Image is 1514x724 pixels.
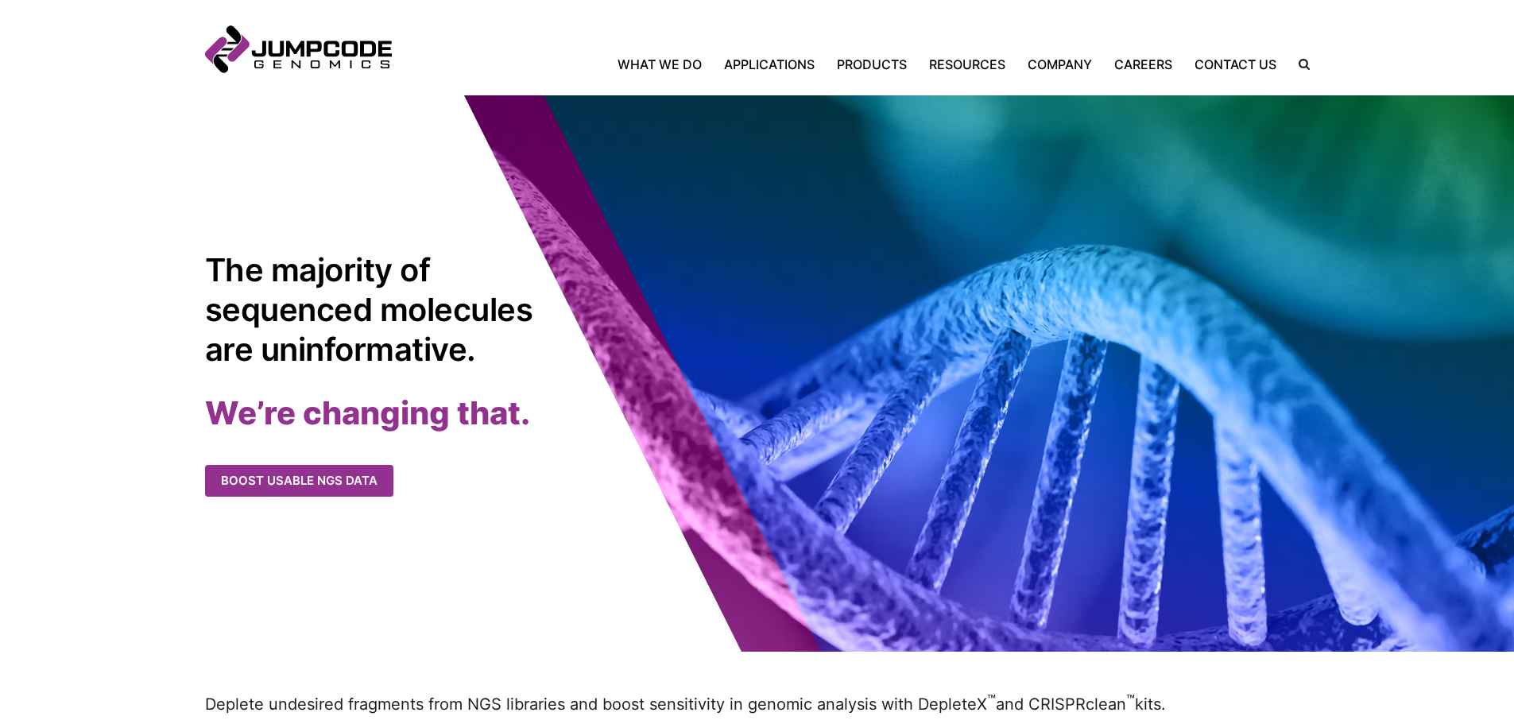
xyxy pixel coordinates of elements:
nav: Primary Navigation [392,55,1287,74]
sup: ™ [1126,693,1135,707]
a: What We Do [618,55,713,74]
a: Boost usable NGS data [205,465,393,498]
p: Deplete undesired fragments from NGS libraries and boost sensitivity in genomic analysis with Dep... [205,691,1310,716]
a: Company [1016,55,1103,74]
a: Careers [1103,55,1183,74]
a: Applications [713,55,826,74]
a: Products [826,55,918,74]
a: Contact Us [1183,55,1287,74]
h2: We’re changing that. [205,393,757,433]
h1: The majority of sequenced molecules are uninformative. [205,250,543,370]
sup: ™ [987,693,996,707]
label: Search the site. [1287,59,1310,70]
a: Resources [918,55,1016,74]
